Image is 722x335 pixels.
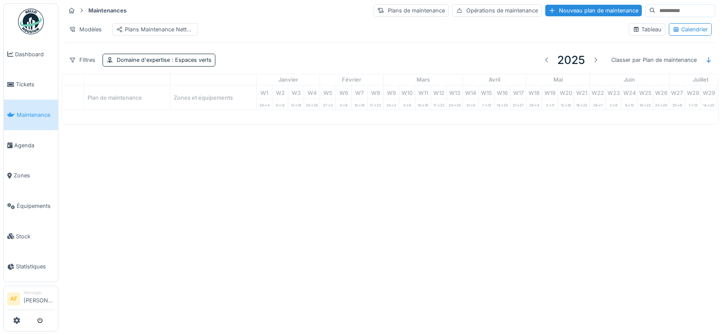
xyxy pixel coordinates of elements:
div: W 13 [447,85,462,99]
div: W 19 [542,85,558,99]
div: avril [463,74,526,85]
div: 13 -> 19 [288,99,304,110]
span: Maintenance [17,111,54,119]
div: 3 -> 9 [336,99,351,110]
div: W 10 [399,85,415,99]
div: W 17 [511,85,526,99]
a: Tickets [4,70,58,100]
h3: 2025 [557,53,585,67]
div: Opérations de maintenance [452,4,542,17]
div: W 26 [653,85,669,99]
a: AF Manager[PERSON_NAME] [7,289,54,310]
span: Tickets [16,80,54,88]
div: W 27 [669,85,685,99]
div: W 3 [288,85,304,99]
div: W 22 [590,85,605,99]
div: Tableau [633,25,662,33]
div: W 4 [304,85,320,99]
div: W 15 [479,85,494,99]
div: Plan de maintenance [84,85,170,110]
div: W 16 [495,85,510,99]
div: 20 -> 26 [304,99,320,110]
div: W 1 [257,85,272,99]
div: W 12 [431,85,447,99]
div: 31 -> 6 [463,99,478,110]
a: Dashboard [4,39,58,70]
img: Badge_color-CXgf-gQk.svg [18,9,44,34]
span: Zones [14,171,54,180]
a: Statistiques [4,252,58,282]
div: Plans de maintenance [374,4,449,17]
span: : Espaces verts [170,57,211,63]
div: W 23 [606,85,621,99]
div: 29 -> 4 [257,99,272,110]
div: 19 -> 25 [574,99,589,110]
div: 21 -> 27 [511,99,526,110]
div: 23 -> 29 [653,99,669,110]
div: W 18 [526,85,542,99]
div: 28 -> 4 [526,99,542,110]
div: W 6 [336,85,351,99]
div: W 14 [463,85,478,99]
span: Stock [16,232,54,241]
div: juin [590,74,669,85]
div: W 7 [352,85,367,99]
div: W 25 [637,85,653,99]
div: février [320,74,383,85]
div: W 21 [574,85,589,99]
span: Équipements [17,202,54,210]
div: W 2 [272,85,288,99]
div: W 28 [685,85,701,99]
div: 24 -> 30 [447,99,462,110]
div: 3 -> 9 [399,99,415,110]
div: 14 -> 20 [701,99,716,110]
div: Domaine d'expertise [117,56,211,64]
div: 12 -> 18 [558,99,574,110]
a: Stock [4,221,58,252]
div: mai [526,74,589,85]
div: Plans Maintenance Nettoyage [116,25,194,33]
a: Zones [4,161,58,191]
div: Zones et équipements [170,85,256,110]
div: 9 -> 15 [622,99,637,110]
div: Filtres [65,54,99,66]
li: [PERSON_NAME] [24,289,54,308]
div: Modèles [65,23,106,36]
div: W 11 [415,85,431,99]
div: W 9 [384,85,399,99]
div: mars [384,74,462,85]
div: Nouveau plan de maintenance [545,5,642,16]
div: 10 -> 16 [415,99,431,110]
span: Agenda [14,141,54,149]
li: AF [7,292,20,305]
div: W 8 [368,85,383,99]
span: Dashboard [15,50,54,58]
span: Statistiques [16,262,54,271]
div: 14 -> 20 [495,99,510,110]
a: Maintenance [4,100,58,130]
div: 7 -> 13 [685,99,701,110]
div: 16 -> 22 [637,99,653,110]
div: Calendrier [673,25,708,33]
div: 26 -> 1 [590,99,605,110]
div: W 5 [320,85,335,99]
div: 24 -> 2 [384,99,399,110]
div: W 29 [701,85,716,99]
div: 6 -> 12 [272,99,288,110]
div: 30 -> 6 [669,99,685,110]
div: 2 -> 8 [606,99,621,110]
div: 27 -> 2 [320,99,335,110]
strong: Maintenances [85,6,130,15]
div: janvier [257,74,320,85]
a: Agenda [4,130,58,161]
div: W 20 [558,85,574,99]
div: 17 -> 23 [431,99,447,110]
div: W 24 [622,85,637,99]
a: Équipements [4,191,58,221]
div: 10 -> 16 [352,99,367,110]
div: 7 -> 13 [479,99,494,110]
div: Manager [24,289,54,296]
div: 5 -> 11 [542,99,558,110]
div: Classer par Plan de maintenance [607,54,701,66]
div: 17 -> 23 [368,99,383,110]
